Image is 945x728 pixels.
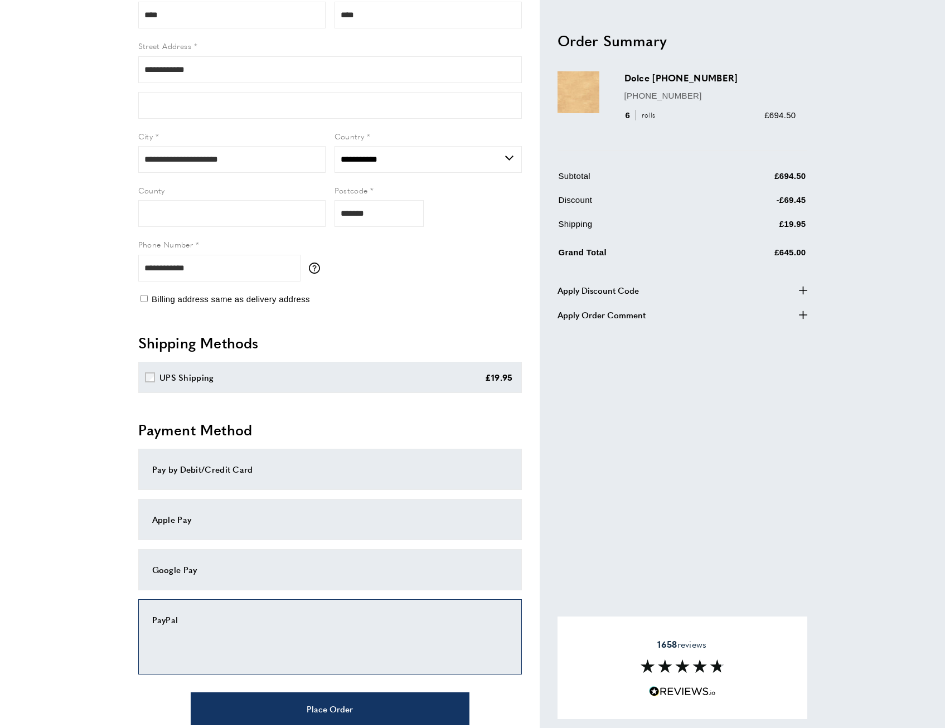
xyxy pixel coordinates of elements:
[140,295,148,302] input: Billing address same as delivery address
[138,420,522,440] h2: Payment Method
[709,193,806,215] td: -£69.45
[191,692,469,725] button: Place Order
[764,110,796,119] span: £694.50
[138,185,165,196] span: County
[309,263,326,274] button: More information
[641,659,724,673] img: Reviews section
[335,185,368,196] span: Postcode
[559,169,708,191] td: Subtotal
[558,71,599,113] img: Dolce 4-4085-040
[624,71,796,84] h3: Dolce [PHONE_NUMBER]
[485,371,513,384] div: £19.95
[559,193,708,215] td: Discount
[709,243,806,267] td: £645.00
[624,108,660,122] div: 6
[657,638,677,651] strong: 1658
[558,283,639,297] span: Apply Discount Code
[559,217,708,239] td: Shipping
[709,217,806,239] td: £19.95
[152,294,310,304] span: Billing address same as delivery address
[152,463,508,476] div: Pay by Debit/Credit Card
[559,243,708,267] td: Grand Total
[152,627,508,657] iframe: PayPal-paypal
[624,89,796,102] p: [PHONE_NUMBER]
[709,169,806,191] td: £694.50
[138,239,193,250] span: Phone Number
[138,40,192,51] span: Street Address
[558,308,646,321] span: Apply Order Comment
[152,513,508,526] div: Apple Pay
[558,30,807,50] h2: Order Summary
[657,639,706,650] span: reviews
[138,130,153,142] span: City
[138,333,522,353] h2: Shipping Methods
[159,371,214,384] div: UPS Shipping
[649,686,716,697] img: Reviews.io 5 stars
[152,563,508,576] div: Google Pay
[636,110,658,120] span: rolls
[152,613,508,627] div: PayPal
[335,130,365,142] span: Country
